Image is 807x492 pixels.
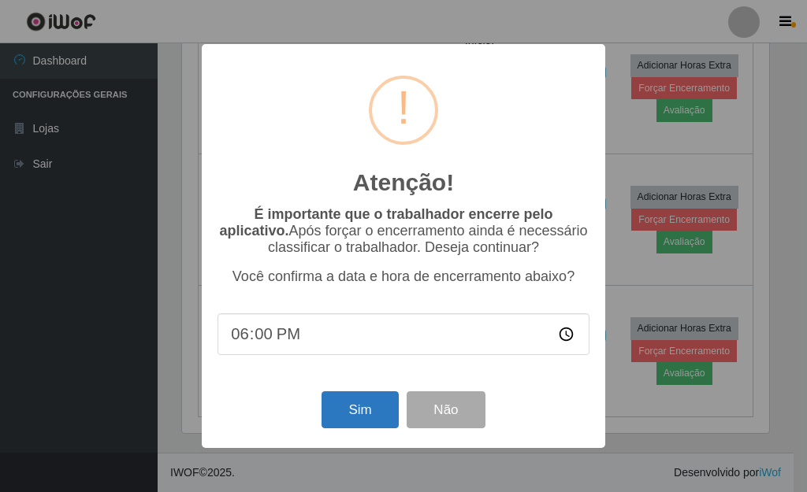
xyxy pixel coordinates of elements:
button: Sim [322,391,398,428]
button: Não [407,391,485,428]
h2: Atenção! [353,168,454,197]
p: Você confirma a data e hora de encerramento abaixo? [218,268,589,285]
p: Após forçar o encerramento ainda é necessário classificar o trabalhador. Deseja continuar? [218,206,589,256]
b: É importante que o trabalhador encerre pelo aplicativo. [219,206,552,239]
